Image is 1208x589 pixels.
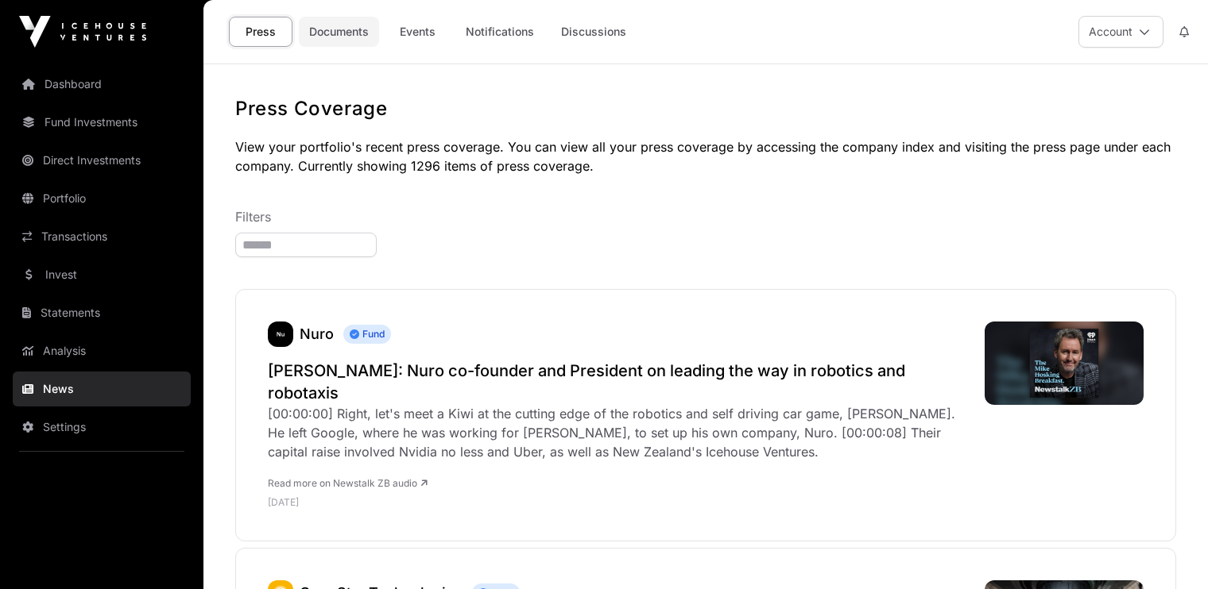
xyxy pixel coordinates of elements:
[268,477,428,489] a: Read more on Newstalk ZB audio
[13,67,191,102] a: Dashboard
[551,17,637,47] a: Discussions
[1078,16,1163,48] button: Account
[13,181,191,216] a: Portfolio
[268,496,969,509] p: [DATE]
[235,137,1176,175] p: View your portfolio's recent press coverage. You can view all your press coverage by accessing th...
[268,404,969,461] div: [00:00:00] Right, let's meet a Kiwi at the cutting edge of the robotics and self driving car game...
[19,16,146,48] img: Icehouse Ventures Logo
[300,325,334,342] a: Nuro
[229,17,292,47] a: Press
[13,105,191,140] a: Fund Investments
[268,321,293,347] a: Nuro
[268,360,969,404] a: [PERSON_NAME]: Nuro co-founder and President on leading the way in robotics and robotaxis
[1129,513,1208,589] iframe: Chat Widget
[13,143,191,178] a: Direct Investments
[13,371,191,406] a: News
[13,295,191,330] a: Statements
[235,207,1176,226] p: Filters
[13,257,191,292] a: Invest
[268,321,293,347] img: nuro436.png
[985,321,1144,405] img: image.jpg
[385,17,449,47] a: Events
[13,219,191,254] a: Transactions
[455,17,544,47] a: Notifications
[343,325,391,344] span: Fund
[235,96,1176,121] h1: Press Coverage
[13,410,191,445] a: Settings
[13,333,191,368] a: Analysis
[299,17,379,47] a: Documents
